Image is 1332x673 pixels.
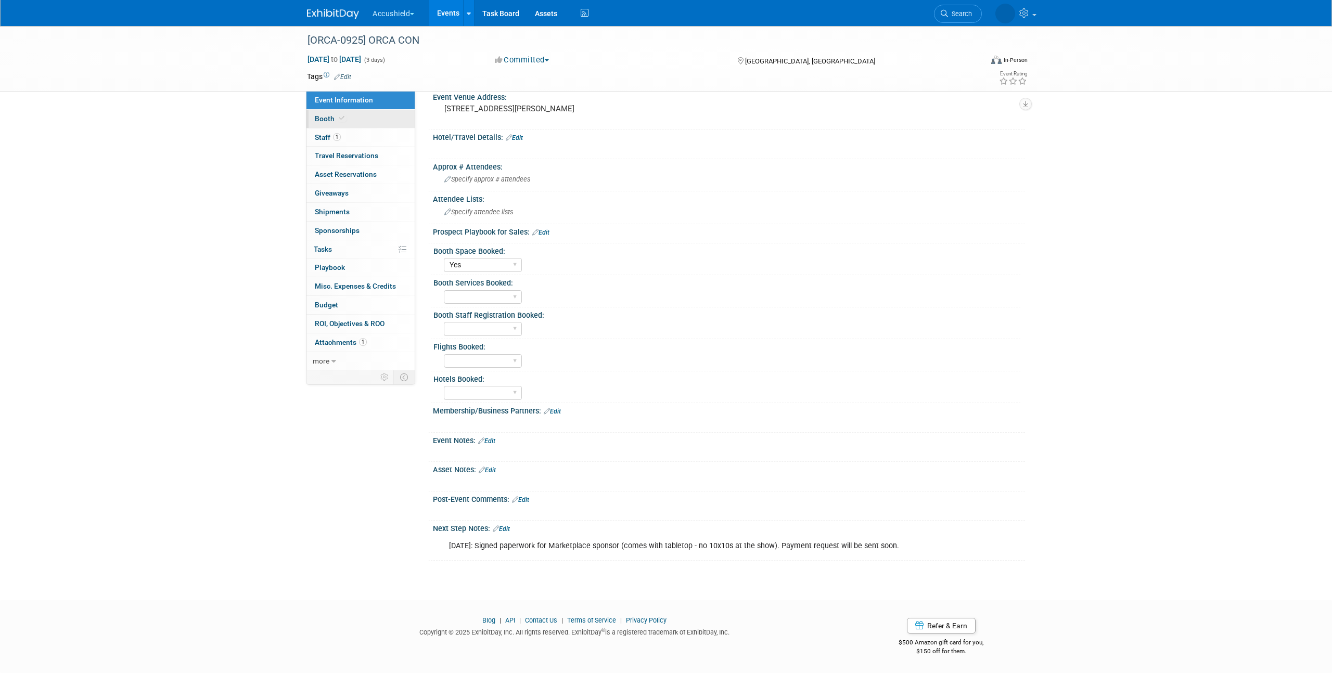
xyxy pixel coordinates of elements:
[333,133,341,141] span: 1
[306,184,415,202] a: Giveaways
[444,208,513,216] span: Specify attendee lists
[315,151,378,160] span: Travel Reservations
[433,433,1025,446] div: Event Notes:
[478,437,495,445] a: Edit
[306,91,415,109] a: Event Information
[307,9,359,19] img: ExhibitDay
[306,315,415,333] a: ROI, Objectives & ROO
[1003,56,1028,64] div: In-Person
[306,333,415,352] a: Attachments1
[479,467,496,474] a: Edit
[999,71,1027,76] div: Event Rating
[433,491,1025,505] div: Post-Event Comments:
[307,55,362,64] span: [DATE] [DATE]
[745,57,875,65] span: [GEOGRAPHIC_DATA], [GEOGRAPHIC_DATA]
[559,616,566,624] span: |
[517,616,523,624] span: |
[433,130,1025,143] div: Hotel/Travel Details:
[442,536,911,556] div: [DATE]: Signed paperwork for Marketplace sponsor (comes with tabletop - no 10x10s at the show). P...
[433,371,1020,384] div: Hotels Booked:
[339,115,344,121] i: Booth reservation complete
[307,625,842,637] div: Copyright © 2025 ExhibitDay, Inc. All rights reserved. ExhibitDay is a registered trademark of Ex...
[525,616,557,624] a: Contact Us
[315,319,385,328] span: ROI, Objectives & ROO
[544,408,561,415] a: Edit
[313,357,329,365] span: more
[315,263,345,271] span: Playbook
[506,134,523,141] a: Edit
[512,496,529,503] a: Edit
[567,616,616,624] a: Terms of Service
[444,175,530,183] span: Specify approx # attendees
[306,296,415,314] a: Budget
[433,159,1025,172] div: Approx # Attendees:
[329,55,339,63] span: to
[334,73,351,81] a: Edit
[433,191,1025,204] div: Attendee Lists:
[376,370,394,384] td: Personalize Event Tab Strip
[306,277,415,295] a: Misc. Expenses & Credits
[532,229,549,236] a: Edit
[505,616,515,624] a: API
[315,208,350,216] span: Shipments
[497,616,504,624] span: |
[433,403,1025,417] div: Membership/Business Partners:
[626,616,667,624] a: Privacy Policy
[493,525,510,533] a: Edit
[995,4,1015,23] img: John Leavitt
[920,54,1028,70] div: Event Format
[306,110,415,128] a: Booth
[433,339,1020,352] div: Flights Booked:
[306,203,415,221] a: Shipments
[433,89,1025,102] div: Event Venue Address:
[601,627,605,633] sup: ®
[991,56,1002,64] img: Format-Inperson.png
[857,647,1026,656] div: $150 off for them.
[315,282,396,290] span: Misc. Expenses & Credits
[363,57,385,63] span: (3 days)
[307,71,351,82] td: Tags
[359,338,367,346] span: 1
[433,307,1020,320] div: Booth Staff Registration Booked:
[315,114,347,123] span: Booth
[306,147,415,165] a: Travel Reservations
[482,616,495,624] a: Blog
[444,104,668,113] pre: [STREET_ADDRESS][PERSON_NAME]
[304,31,966,50] div: [ORCA-0925] ORCA CON
[907,618,976,633] a: Refer & Earn
[315,170,377,178] span: Asset Reservations
[948,10,972,18] span: Search
[306,165,415,184] a: Asset Reservations
[315,338,367,346] span: Attachments
[934,5,982,23] a: Search
[433,275,1020,288] div: Booth Services Booked:
[315,226,360,235] span: Sponsorships
[306,222,415,240] a: Sponsorships
[306,352,415,370] a: more
[433,224,1025,238] div: Prospect Playbook for Sales:
[314,245,332,253] span: Tasks
[315,189,349,197] span: Giveaways
[306,240,415,258] a: Tasks
[394,370,415,384] td: Toggle Event Tabs
[857,631,1026,655] div: $500 Amazon gift card for you,
[618,616,624,624] span: |
[306,258,415,277] a: Playbook
[433,521,1025,534] div: Next Step Notes:
[315,96,373,104] span: Event Information
[306,128,415,147] a: Staff1
[433,462,1025,475] div: Asset Notes:
[433,243,1020,256] div: Booth Space Booked:
[315,133,341,141] span: Staff
[491,55,553,66] button: Committed
[315,301,338,309] span: Budget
